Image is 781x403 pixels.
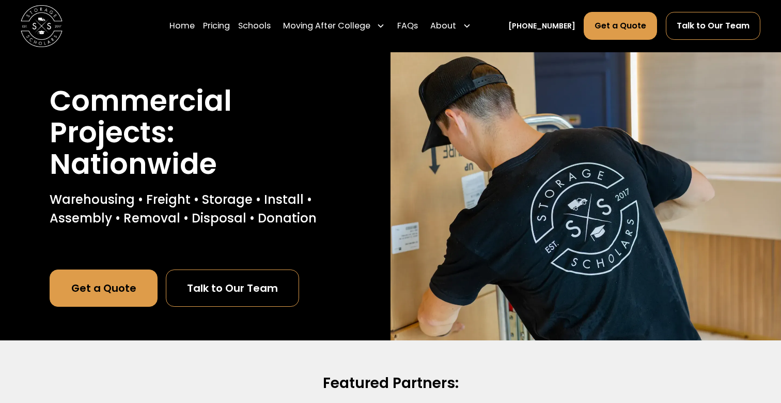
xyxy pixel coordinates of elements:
a: Get a Quote [50,270,158,307]
div: About [430,20,456,32]
img: Storage Scholars main logo [21,5,63,47]
a: Home [169,11,195,40]
a: Schools [238,11,271,40]
div: Moving After College [279,11,389,40]
a: Pricing [203,11,230,40]
a: Talk to Our Team [166,270,300,307]
div: Moving After College [283,20,370,32]
img: Nationwide commercial project movers. [390,52,781,340]
a: Get a Quote [584,12,657,40]
a: Talk to Our Team [666,12,760,40]
a: FAQs [397,11,418,40]
h2: Featured Partners: [58,374,723,393]
h1: Commercial Projects: Nationwide [50,85,341,180]
a: [PHONE_NUMBER] [508,21,575,32]
a: home [21,5,63,47]
div: About [426,11,475,40]
p: Warehousing • Freight • Storage • Install • Assembly • Removal • Disposal • Donation [50,190,341,228]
